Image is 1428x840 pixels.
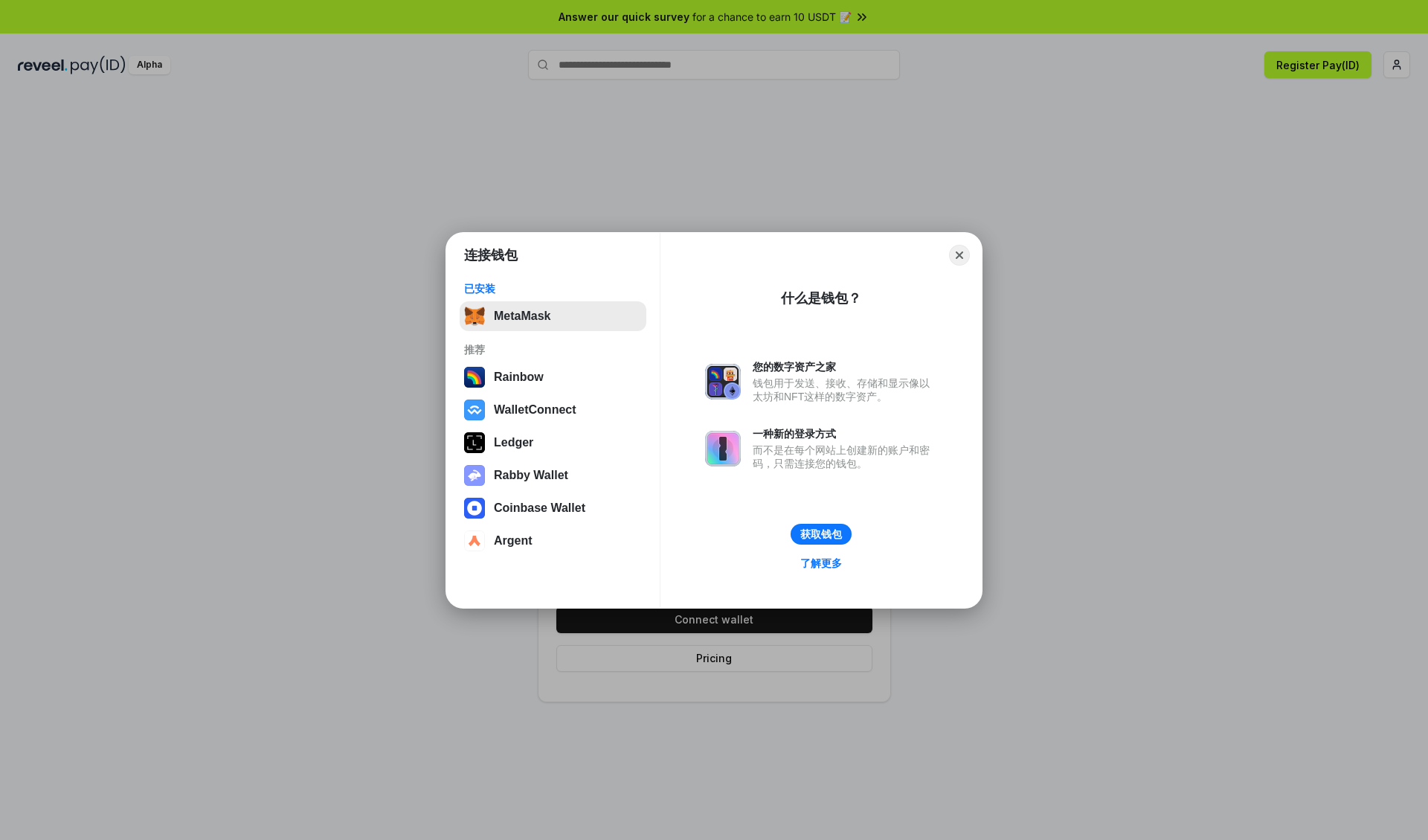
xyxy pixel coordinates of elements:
[464,282,642,295] div: 已安装
[460,362,646,392] button: Rainbow
[464,246,518,264] h1: 连接钱包
[460,301,646,331] button: MetaMask
[791,524,852,545] button: 获取钱包
[464,498,485,519] img: svg+xml,%3Csvg%20width%3D%2228%22%20height%3D%2228%22%20viewBox%3D%220%200%2028%2028%22%20fill%3D...
[464,432,485,453] img: svg+xml,%3Csvg%20xmlns%3D%22http%3A%2F%2Fwww.w3.org%2F2000%2Fsvg%22%20width%3D%2228%22%20height%3...
[464,367,485,388] img: svg+xml,%3Csvg%20width%3D%22120%22%20height%3D%22120%22%20viewBox%3D%220%200%20120%20120%22%20fil...
[753,376,937,403] div: 钱包用于发送、接收、存储和显示像以太坊和NFT这样的数字资产。
[494,501,585,515] div: Coinbase Wallet
[464,400,485,420] img: svg+xml,%3Csvg%20width%3D%2228%22%20height%3D%2228%22%20viewBox%3D%220%200%2028%2028%22%20fill%3D...
[464,465,485,486] img: svg+xml,%3Csvg%20xmlns%3D%22http%3A%2F%2Fwww.w3.org%2F2000%2Fsvg%22%20fill%3D%22none%22%20viewBox...
[464,343,642,356] div: 推荐
[705,431,741,467] img: svg+xml,%3Csvg%20xmlns%3D%22http%3A%2F%2Fwww.w3.org%2F2000%2Fsvg%22%20fill%3D%22none%22%20viewBox...
[753,427,937,440] div: 一种新的登录方式
[800,557,842,570] div: 了解更多
[494,436,533,449] div: Ledger
[494,469,568,482] div: Rabby Wallet
[460,493,646,523] button: Coinbase Wallet
[460,395,646,425] button: WalletConnect
[800,528,842,541] div: 获取钱包
[464,530,485,551] img: svg+xml,%3Csvg%20width%3D%2228%22%20height%3D%2228%22%20viewBox%3D%220%200%2028%2028%22%20fill%3D...
[460,461,646,490] button: Rabby Wallet
[464,306,485,327] img: svg+xml,%3Csvg%20fill%3D%22none%22%20height%3D%2233%22%20viewBox%3D%220%200%2035%2033%22%20width%...
[494,534,533,548] div: Argent
[753,443,937,470] div: 而不是在每个网站上创建新的账户和密码，只需连接您的钱包。
[460,428,646,458] button: Ledger
[705,364,741,400] img: svg+xml,%3Csvg%20xmlns%3D%22http%3A%2F%2Fwww.w3.org%2F2000%2Fsvg%22%20fill%3D%22none%22%20viewBox...
[781,289,861,307] div: 什么是钱包？
[753,360,937,373] div: 您的数字资产之家
[494,310,550,323] div: MetaMask
[494,371,544,384] div: Rainbow
[460,526,646,556] button: Argent
[494,403,576,417] div: WalletConnect
[791,554,851,573] a: 了解更多
[949,245,970,266] button: Close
